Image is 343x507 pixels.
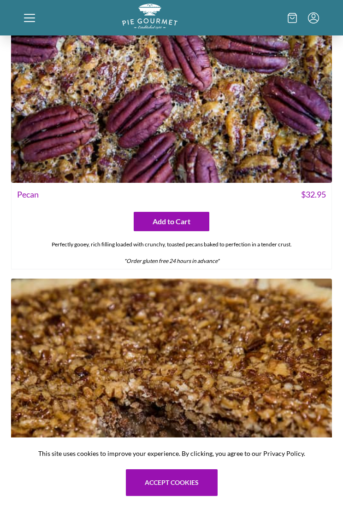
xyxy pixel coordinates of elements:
em: *Order gluten free 24 hours in advance* [124,257,219,264]
span: $ 32.95 [301,188,326,201]
button: Accept cookies [126,469,218,496]
button: Add to Cart [134,212,209,231]
div: Perfectly gooey, rich filling loaded with crunchy, toasted pecans baked to perfection in a tender... [12,237,331,269]
span: Add to Cart [153,216,190,227]
a: Logo [122,22,177,30]
span: Pecan [17,188,39,201]
span: This site uses cookies to improve your experience. By clicking, you agree to our Privacy Policy. [11,449,332,458]
button: Menu [308,12,319,23]
img: logo [122,4,177,29]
